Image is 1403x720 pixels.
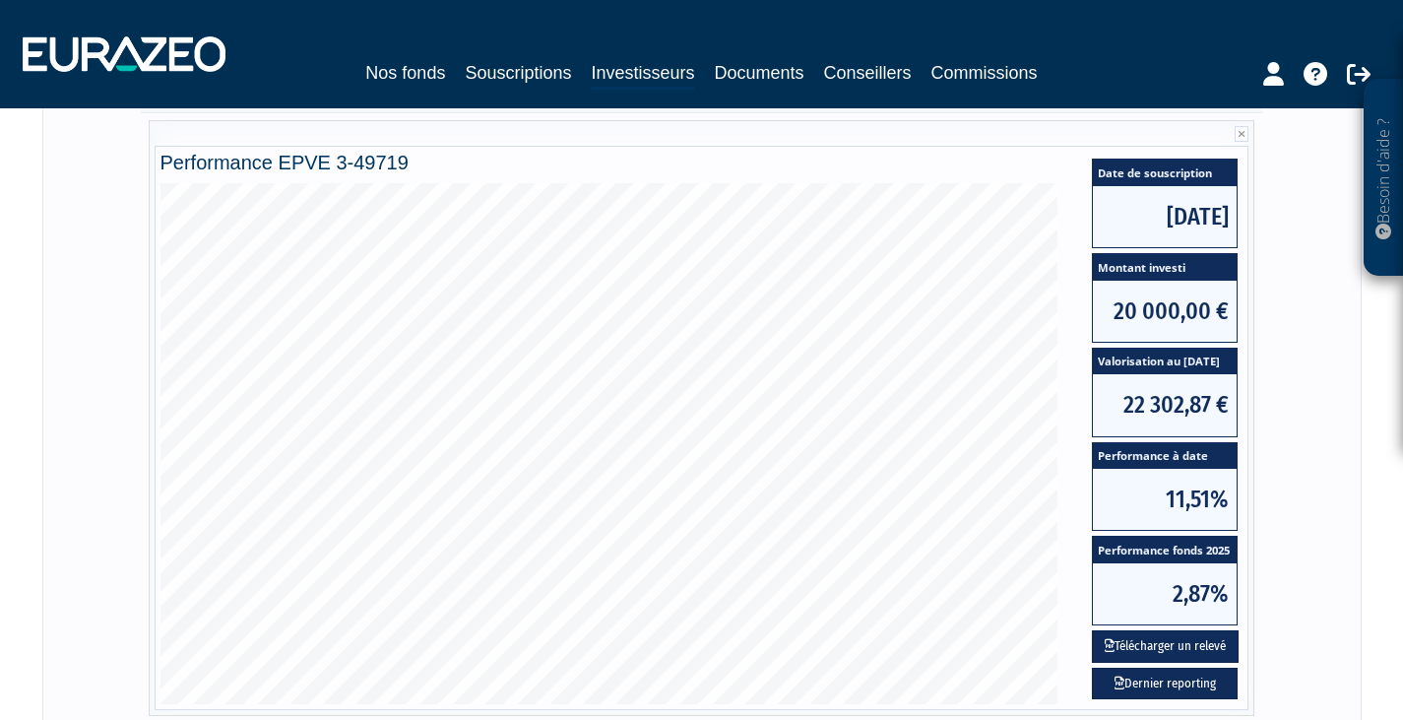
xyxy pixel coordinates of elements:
a: Nos fonds [365,59,445,87]
span: Date de souscription [1093,160,1237,186]
a: Conseillers [824,59,912,87]
span: 2,87% [1093,563,1237,624]
span: Montant investi [1093,254,1237,281]
span: [DATE] [1093,186,1237,247]
p: Besoin d'aide ? [1372,90,1395,267]
a: Commissions [931,59,1038,87]
span: 22 302,87 € [1093,374,1237,435]
span: Performance fonds 2025 [1093,537,1237,563]
span: 11,51% [1093,469,1237,530]
a: Dernier reporting [1092,668,1238,700]
button: Télécharger un relevé [1092,630,1239,663]
a: Documents [715,59,804,87]
a: Souscriptions [465,59,571,87]
span: 20 000,00 € [1093,281,1237,342]
a: Investisseurs [591,59,694,90]
span: Performance à date [1093,443,1237,470]
span: Valorisation au [DATE] [1093,349,1237,375]
img: 1732889491-logotype_eurazeo_blanc_rvb.png [23,36,225,72]
h4: Performance EPVE 3-49719 [160,152,1244,173]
